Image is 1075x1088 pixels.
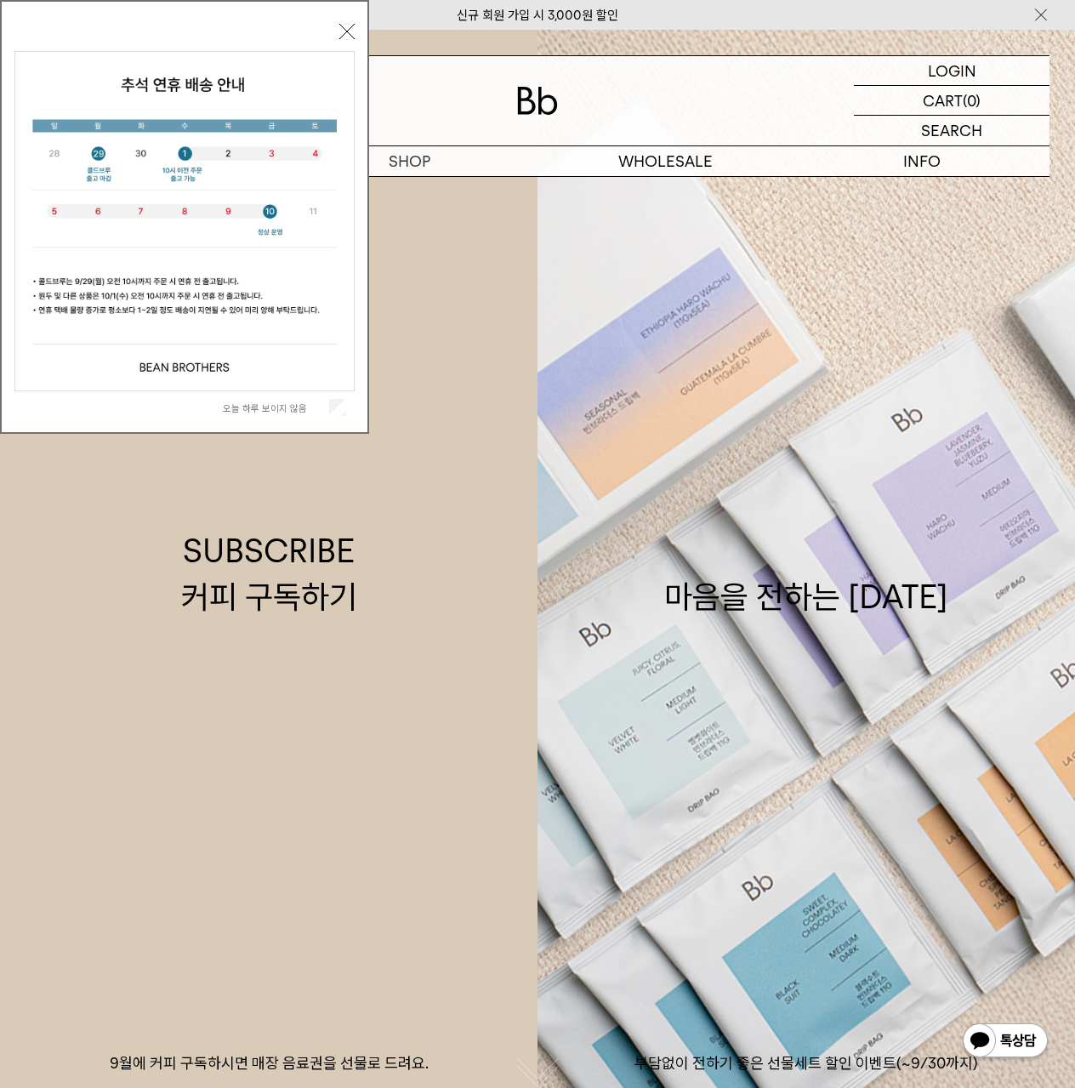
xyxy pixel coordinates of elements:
[923,86,963,115] p: CART
[928,56,976,85] p: LOGIN
[961,1022,1049,1062] img: 카카오톡 채널 1:1 채팅 버튼
[223,402,326,414] label: 오늘 하루 보이지 않음
[854,86,1049,116] a: CART (0)
[339,24,355,39] button: 닫기
[537,1053,1075,1074] p: 부담없이 전하기 좋은 선물세트 할인 이벤트(~9/30까지)
[517,87,558,115] img: 로고
[921,116,982,145] p: SEARCH
[537,146,793,176] p: WHOLESALE
[15,52,354,390] img: 5e4d662c6b1424087153c0055ceb1a13_140731.jpg
[664,528,948,618] div: 마음을 전하는 [DATE]
[854,56,1049,86] a: LOGIN
[181,528,357,618] div: SUBSCRIBE 커피 구독하기
[963,86,981,115] p: (0)
[793,146,1049,176] p: INFO
[457,8,618,23] a: 신규 회원 가입 시 3,000원 할인
[282,146,537,176] a: SHOP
